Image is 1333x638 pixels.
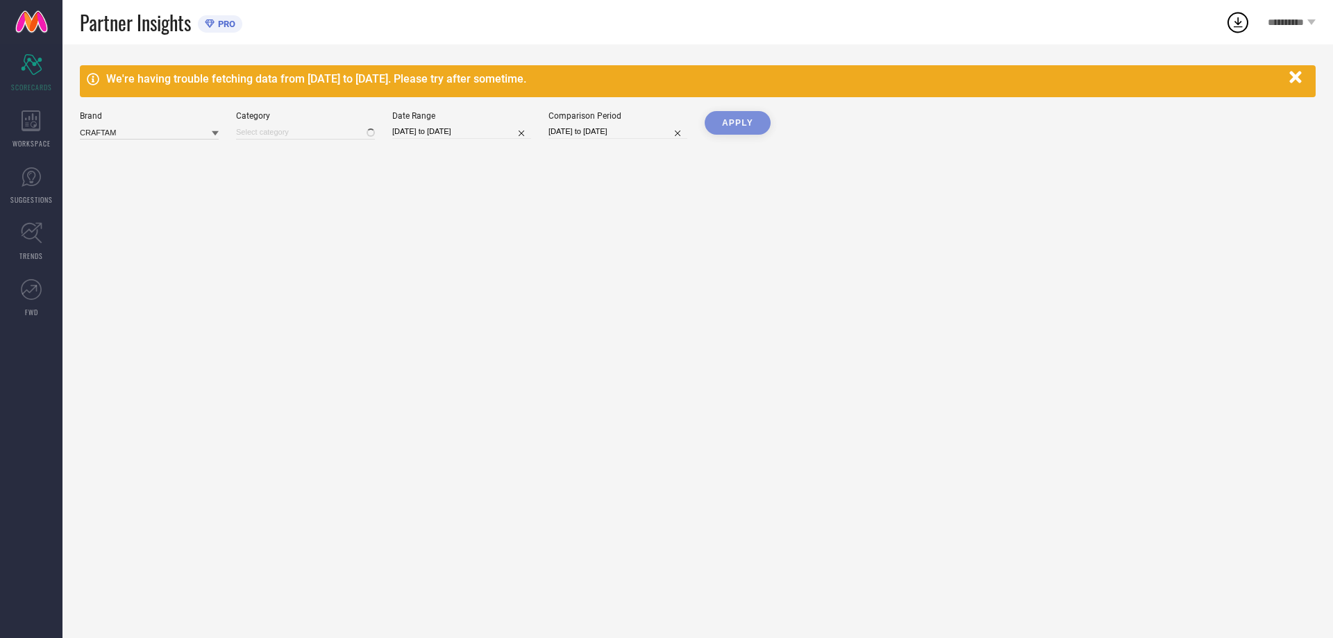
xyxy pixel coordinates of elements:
div: Open download list [1225,10,1250,35]
span: SCORECARDS [11,82,52,92]
input: Select comparison period [548,124,687,139]
span: FWD [25,307,38,317]
div: Comparison Period [548,111,687,121]
span: TRENDS [19,251,43,261]
span: PRO [215,19,235,29]
span: Partner Insights [80,8,191,37]
input: Select date range [392,124,531,139]
div: We're having trouble fetching data from [DATE] to [DATE]. Please try after sometime. [106,72,1282,85]
div: Category [236,111,375,121]
span: SUGGESTIONS [10,194,53,205]
div: Date Range [392,111,531,121]
span: WORKSPACE [12,138,51,149]
div: Brand [80,111,219,121]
